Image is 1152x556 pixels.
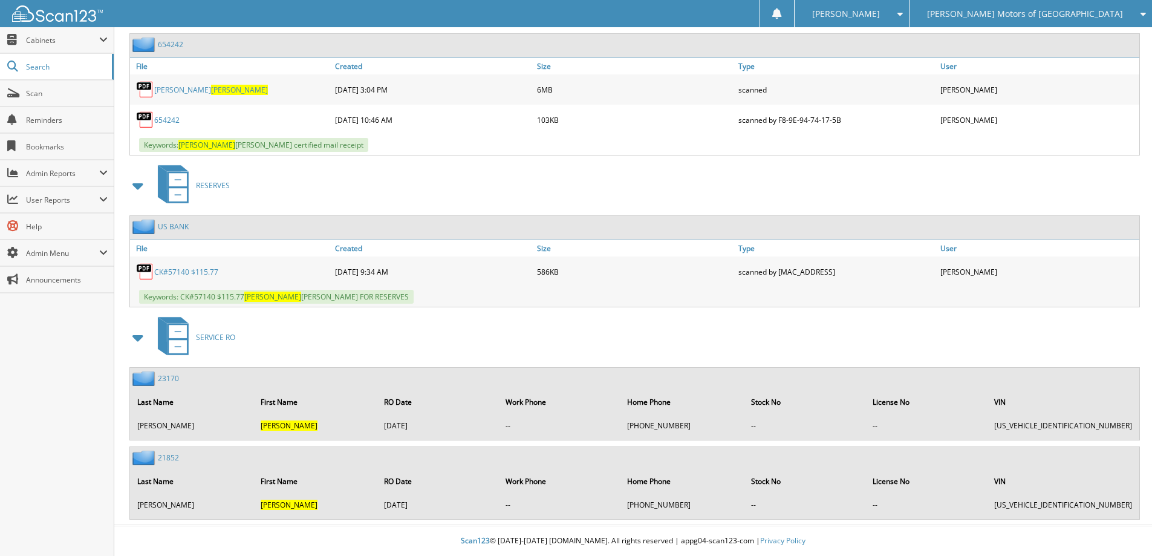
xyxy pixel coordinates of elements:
a: Size [534,240,736,257]
span: User Reports [26,195,99,205]
div: 6MB [534,77,736,102]
a: Type [735,58,937,74]
td: [PHONE_NUMBER] [621,416,743,436]
a: 654242 [154,115,180,125]
span: Keywords: CK#57140 $115.77 [PERSON_NAME] FOR RESERVES [139,290,414,304]
th: First Name [255,469,377,494]
th: First Name [255,390,377,414]
img: folder2.png [132,37,158,52]
span: Bookmarks [26,142,108,152]
th: Home Phone [621,390,743,414]
th: Home Phone [621,469,743,494]
div: [DATE] 3:04 PM [332,77,534,102]
td: [DATE] [378,495,498,515]
div: [PERSON_NAME] [937,77,1139,102]
a: US BANK [158,221,189,232]
span: [PERSON_NAME] Motors of [GEOGRAPHIC_DATA] [927,10,1123,18]
td: [PERSON_NAME] [131,416,253,436]
a: Type [735,240,937,257]
td: [PHONE_NUMBER] [621,495,743,515]
th: Stock No [745,390,865,414]
img: folder2.png [132,219,158,234]
th: Last Name [131,469,253,494]
span: Help [26,221,108,232]
span: [PERSON_NAME] [244,292,301,302]
th: RO Date [378,469,498,494]
span: [PERSON_NAME] [211,85,268,95]
iframe: Chat Widget [1092,498,1152,556]
span: Scan123 [461,535,490,546]
th: Work Phone [500,390,620,414]
span: [PERSON_NAME] [261,500,317,510]
td: [DATE] [378,416,498,436]
a: 654242 [158,39,183,50]
th: VIN [988,469,1138,494]
div: 586KB [534,260,736,284]
a: Size [534,58,736,74]
span: Reminders [26,115,108,125]
div: © [DATE]-[DATE] [DOMAIN_NAME]. All rights reserved | appg04-scan123-com | [114,526,1152,556]
div: scanned by [MAC_ADDRESS] [735,260,937,284]
span: Keywords: [PERSON_NAME] certified mail receipt [139,138,368,152]
th: License No [867,469,987,494]
a: User [937,240,1139,257]
div: [PERSON_NAME] [937,108,1139,132]
td: -- [745,495,865,515]
a: Created [332,58,534,74]
a: CK#57140 $115.77 [154,267,218,277]
img: PDF.png [136,263,154,281]
div: [PERSON_NAME] [937,260,1139,284]
a: Privacy Policy [760,535,805,546]
a: RESERVES [151,162,230,209]
th: VIN [988,390,1138,414]
td: -- [500,495,620,515]
td: -- [867,416,987,436]
span: Scan [26,88,108,99]
a: File [130,58,332,74]
a: 21852 [158,453,179,463]
img: folder2.png [132,450,158,465]
span: [PERSON_NAME] [812,10,880,18]
a: File [130,240,332,257]
div: 103KB [534,108,736,132]
div: scanned [735,77,937,102]
span: Admin Reports [26,168,99,178]
div: [DATE] 9:34 AM [332,260,534,284]
img: PDF.png [136,111,154,129]
a: User [937,58,1139,74]
img: scan123-logo-white.svg [12,5,103,22]
span: Announcements [26,275,108,285]
span: SERVICE RO [196,332,235,342]
span: Search [26,62,106,72]
a: Created [332,240,534,257]
span: RESERVES [196,180,230,191]
a: 23170 [158,373,179,384]
a: SERVICE RO [151,313,235,361]
div: [DATE] 10:46 AM [332,108,534,132]
th: RO Date [378,390,498,414]
span: [PERSON_NAME] [178,140,235,150]
td: [PERSON_NAME] [131,495,253,515]
th: License No [867,390,987,414]
td: [US_VEHICLE_IDENTIFICATION_NUMBER] [988,495,1138,515]
th: Work Phone [500,469,620,494]
td: [US_VEHICLE_IDENTIFICATION_NUMBER] [988,416,1138,436]
th: Stock No [745,469,865,494]
img: PDF.png [136,80,154,99]
span: Admin Menu [26,248,99,258]
a: [PERSON_NAME][PERSON_NAME] [154,85,268,95]
td: -- [500,416,620,436]
th: Last Name [131,390,253,414]
td: -- [867,495,987,515]
td: -- [745,416,865,436]
span: Cabinets [26,35,99,45]
span: [PERSON_NAME] [261,420,317,431]
img: folder2.png [132,371,158,386]
div: scanned by F8-9E-94-74-17-5B [735,108,937,132]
